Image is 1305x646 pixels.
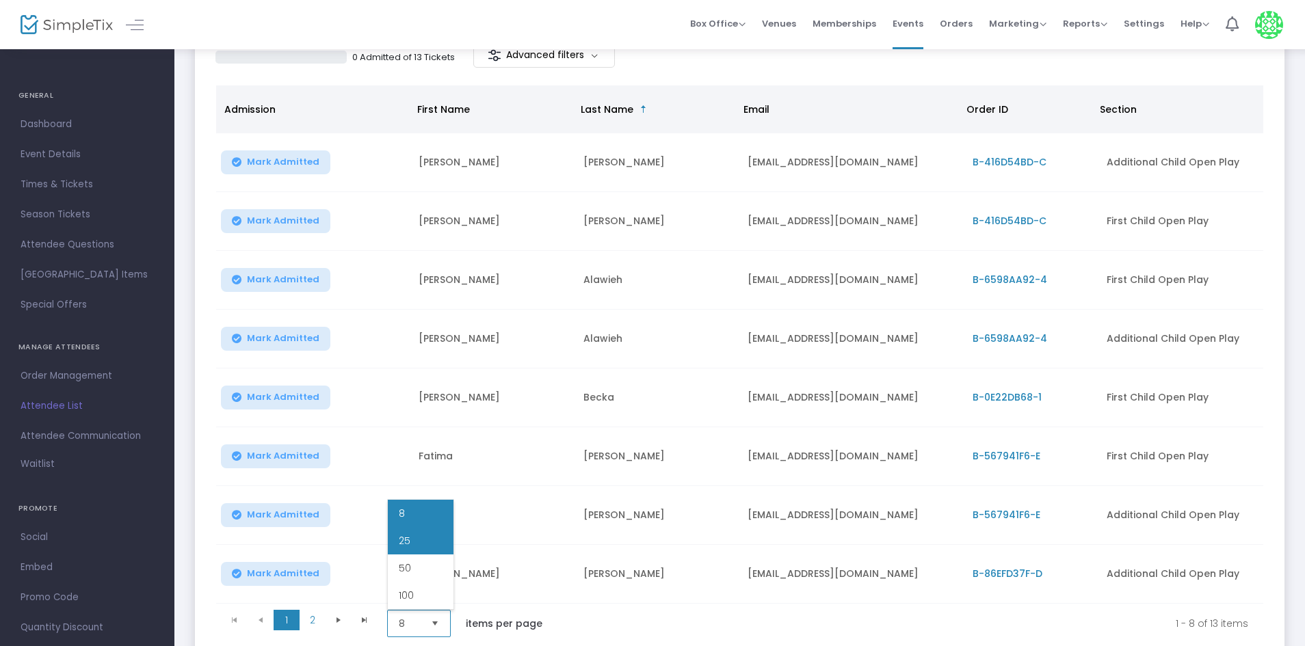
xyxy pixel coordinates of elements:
td: First Child Open Play [1098,251,1263,310]
td: First Child Open Play [1098,427,1263,486]
span: Times & Tickets [21,176,154,193]
span: B-416D54BD-C [973,155,1046,169]
button: Mark Admitted [221,503,330,527]
span: Events [893,6,923,41]
span: Venues [762,6,796,41]
span: First Name [417,103,470,116]
span: [GEOGRAPHIC_DATA] Items [21,266,154,284]
button: Mark Admitted [221,150,330,174]
td: Fatima [410,427,575,486]
span: B-86EFD37F-D [973,567,1042,580]
span: Page 2 [300,610,326,630]
td: Becka [575,368,740,427]
td: [EMAIL_ADDRESS][DOMAIN_NAME] [739,427,964,486]
td: [PERSON_NAME] [575,133,740,192]
span: Admission [224,103,276,116]
span: Email [743,103,769,116]
td: First Child Open Play [1098,192,1263,251]
span: Attendee Communication [21,427,154,445]
td: Alawieh [575,310,740,368]
td: Fatima [410,486,575,545]
td: [PERSON_NAME] [410,251,575,310]
td: [EMAIL_ADDRESS][DOMAIN_NAME] [739,545,964,604]
span: 25 [399,534,410,548]
span: Special Offers [21,296,154,314]
h4: PROMOTE [18,495,156,522]
span: Mark Admitted [247,215,319,226]
span: Promo Code [21,589,154,606]
span: Go to the last page [352,610,378,630]
span: 8 [399,617,420,630]
span: 8 [399,507,405,520]
span: Social [21,528,154,546]
button: Mark Admitted [221,562,330,586]
span: Sortable [638,104,649,115]
button: Mark Admitted [221,386,330,409]
span: Go to the next page [333,615,344,625]
td: [EMAIL_ADDRESS][DOMAIN_NAME] [739,251,964,310]
td: [PERSON_NAME] [410,133,575,192]
span: Go to the last page [359,615,370,625]
span: Settings [1124,6,1164,41]
label: items per page [466,617,542,630]
span: Mark Admitted [247,157,319,167]
h4: MANAGE ATTENDEES [18,334,156,361]
td: [EMAIL_ADDRESS][DOMAIN_NAME] [739,368,964,427]
button: Mark Admitted [221,268,330,292]
span: Mark Admitted [247,509,319,520]
span: Embed [21,558,154,576]
h4: GENERAL [18,82,156,109]
td: [PERSON_NAME] [575,427,740,486]
button: Mark Admitted [221,444,330,468]
span: Dashboard [21,116,154,133]
span: Event Details [21,146,154,163]
span: Mark Admitted [247,274,319,285]
span: B-416D54BD-C [973,214,1046,228]
span: Last Name [581,103,633,116]
m-button: Advanced filters [473,42,615,68]
span: 100 [399,589,414,602]
span: Attendee Questions [21,236,154,254]
span: Reports [1063,17,1107,30]
td: Alawieh [575,251,740,310]
button: Mark Admitted [221,327,330,351]
span: Page 1 [274,610,300,630]
span: Mark Admitted [247,333,319,344]
span: B-567941F6-E [973,449,1040,463]
button: Mark Admitted [221,209,330,233]
span: Order Management [21,367,154,385]
span: Mark Admitted [247,392,319,403]
td: [PERSON_NAME] [410,310,575,368]
td: [PERSON_NAME] [575,486,740,545]
td: Additional Child Open Play [1098,545,1263,604]
td: Additional Child Open Play [1098,486,1263,545]
td: [PERSON_NAME] [410,192,575,251]
span: B-567941F6-E [973,508,1040,522]
td: [PERSON_NAME] [575,545,740,604]
td: Additional Child Open Play [1098,310,1263,368]
kendo-pager-info: 1 - 8 of 13 items [571,610,1248,637]
span: Attendee List [21,397,154,415]
span: 50 [399,561,411,575]
td: [EMAIL_ADDRESS][DOMAIN_NAME] [739,192,964,251]
td: First Child Open Play [1098,368,1263,427]
button: Select [425,610,445,636]
td: [PERSON_NAME] [575,192,740,251]
span: B-6598AA92-4 [973,332,1047,345]
span: Section [1100,103,1137,116]
span: Go to the next page [326,610,352,630]
span: Marketing [989,17,1046,30]
td: [EMAIL_ADDRESS][DOMAIN_NAME] [739,486,964,545]
td: [EMAIL_ADDRESS][DOMAIN_NAME] [739,133,964,192]
span: Waitlist [21,457,55,471]
span: Mark Admitted [247,568,319,579]
span: Quantity Discount [21,619,154,636]
span: Orders [940,6,973,41]
span: Help [1181,17,1209,30]
span: B-0E22DB68-1 [973,390,1042,404]
img: filter [488,49,501,62]
div: Data table [216,85,1263,604]
td: [PERSON_NAME] [410,545,575,604]
span: Memberships [813,6,876,41]
td: Additional Child Open Play [1098,133,1263,192]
